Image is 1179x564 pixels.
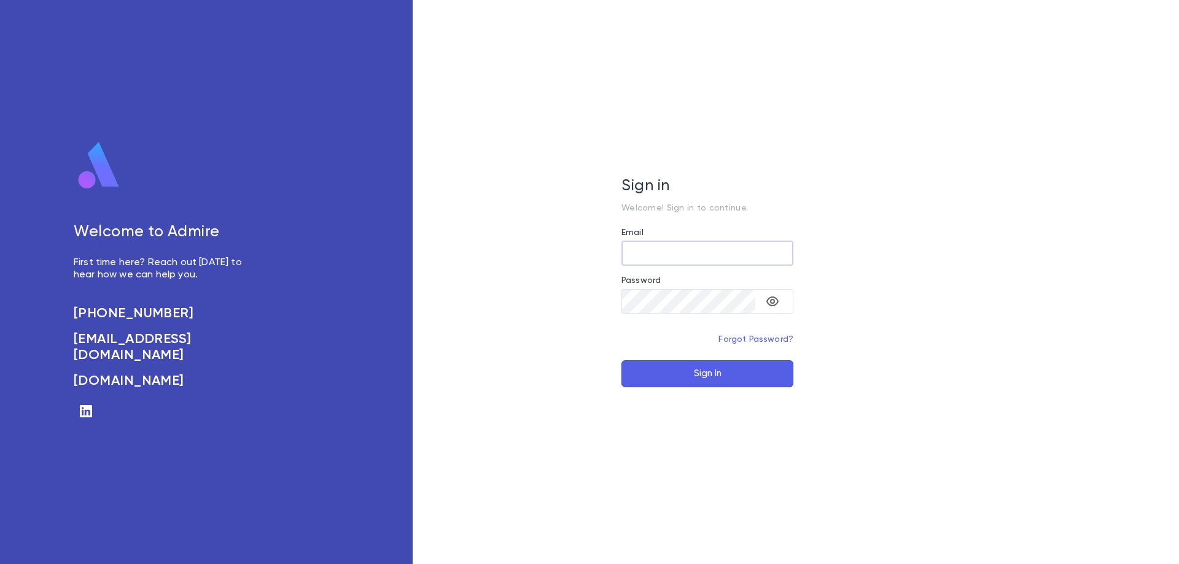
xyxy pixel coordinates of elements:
button: toggle password visibility [760,289,785,314]
label: Email [621,228,644,238]
a: [DOMAIN_NAME] [74,373,255,389]
h5: Welcome to Admire [74,223,255,242]
p: Welcome! Sign in to continue. [621,203,793,213]
h5: Sign in [621,177,793,196]
label: Password [621,276,661,285]
p: First time here? Reach out [DATE] to hear how we can help you. [74,257,255,281]
button: Sign In [621,360,793,387]
a: [PHONE_NUMBER] [74,306,255,322]
img: logo [74,141,124,190]
a: [EMAIL_ADDRESS][DOMAIN_NAME] [74,331,255,363]
a: Forgot Password? [718,335,793,344]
